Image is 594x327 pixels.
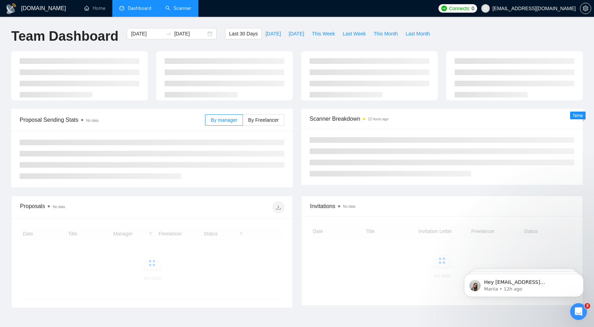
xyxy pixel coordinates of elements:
[374,30,398,38] span: This Month
[483,6,488,11] span: user
[471,5,474,12] span: 0
[229,30,258,38] span: Last 30 Days
[248,117,279,123] span: By Freelancer
[441,6,447,11] img: upwork-logo.png
[405,30,430,38] span: Last Month
[262,28,285,39] button: [DATE]
[174,30,206,38] input: End date
[308,28,339,39] button: This Week
[370,28,402,39] button: This Month
[310,114,574,123] span: Scanner Breakdown
[312,30,335,38] span: This Week
[20,115,205,124] span: Proposal Sending Stats
[570,303,587,320] iframe: Intercom live chat
[86,119,98,122] span: No data
[166,31,171,36] span: to
[585,303,590,309] span: 3
[20,202,152,213] div: Proposals
[402,28,434,39] button: Last Month
[211,117,237,123] span: By manager
[310,202,574,211] span: Invitations
[368,117,388,121] time: 12 hours ago
[165,5,191,11] a: searchScanner
[580,6,591,11] a: setting
[580,3,591,14] button: setting
[449,5,470,12] span: Connects:
[454,259,594,308] iframe: Intercom notifications message
[343,205,355,208] span: No data
[53,205,65,209] span: No data
[343,30,366,38] span: Last Week
[285,28,308,39] button: [DATE]
[84,5,105,11] a: homeHome
[573,113,583,118] span: New
[166,31,171,36] span: swap-right
[131,30,163,38] input: Start date
[119,6,124,11] span: dashboard
[11,28,118,45] h1: Team Dashboard
[128,5,151,11] span: Dashboard
[265,30,281,38] span: [DATE]
[289,30,304,38] span: [DATE]
[6,3,17,14] img: logo
[225,28,262,39] button: Last 30 Days
[339,28,370,39] button: Last Week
